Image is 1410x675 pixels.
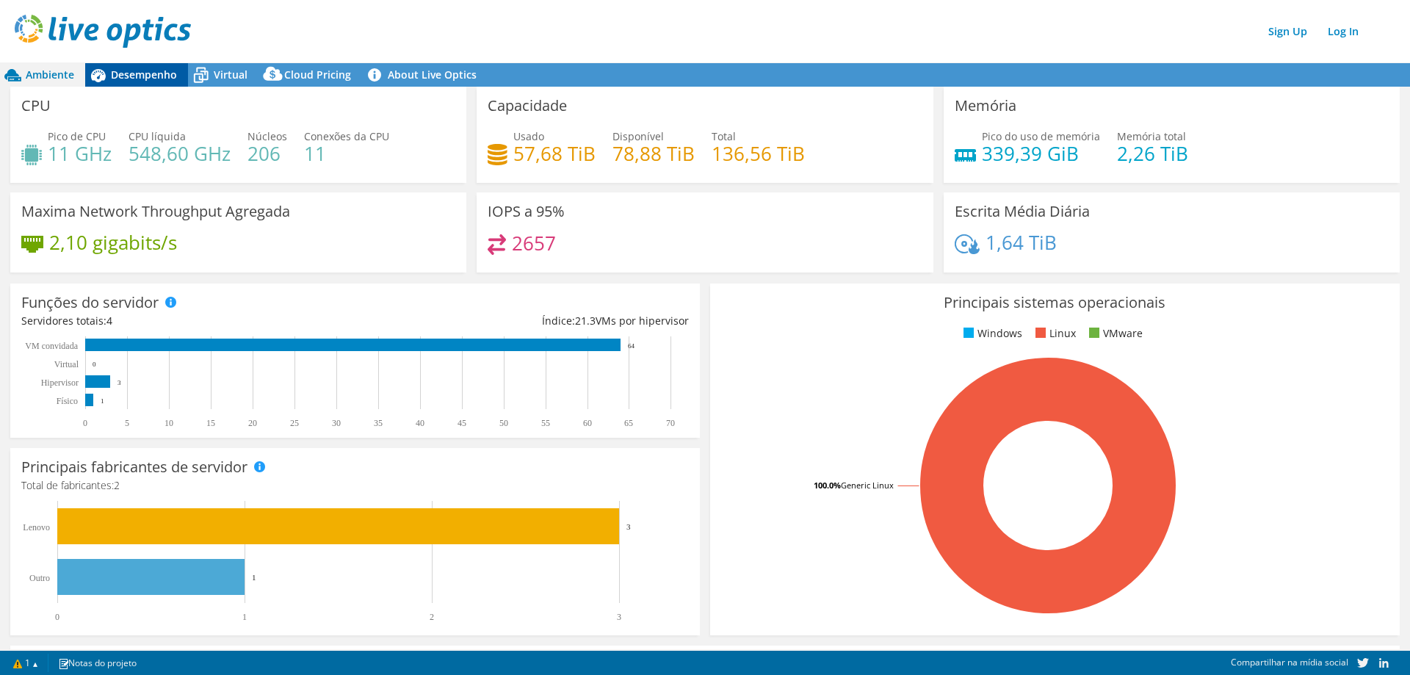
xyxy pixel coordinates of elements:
[23,522,50,533] text: Lenovo
[54,359,79,369] text: Virtual
[21,459,247,475] h3: Principais fabricantes de servidor
[612,129,664,143] span: Disponível
[458,418,466,428] text: 45
[1261,21,1315,42] a: Sign Up
[26,68,74,82] span: Ambiente
[1320,21,1366,42] a: Log In
[624,418,633,428] text: 65
[499,418,508,428] text: 50
[841,480,894,491] tspan: Generic Linux
[247,129,287,143] span: Núcleos
[955,98,1016,114] h3: Memória
[304,129,389,143] span: Conexões da CPU
[612,145,695,162] h4: 78,88 TiB
[106,314,112,328] span: 4
[117,379,121,386] text: 3
[1085,325,1143,342] li: VMware
[284,68,351,82] span: Cloud Pricing
[430,612,434,622] text: 2
[355,313,688,329] div: Índice: VMs por hipervisor
[1032,325,1076,342] li: Linux
[214,68,247,82] span: Virtual
[955,203,1090,220] h3: Escrita Média Diária
[41,378,79,388] text: Hipervisor
[512,235,556,251] h4: 2657
[712,129,736,143] span: Total
[513,129,544,143] span: Usado
[29,573,50,583] text: Outro
[48,654,147,672] a: Notas do projeto
[48,145,112,162] h4: 11 GHz
[3,654,48,672] a: 1
[982,145,1100,162] h4: 339,39 GiB
[721,295,1389,311] h3: Principais sistemas operacionais
[374,418,383,428] text: 35
[129,145,231,162] h4: 548,60 GHz
[583,418,592,428] text: 60
[1117,129,1186,143] span: Memória total
[488,203,565,220] h3: IOPS a 95%
[21,313,355,329] div: Servidores totais:
[21,203,290,220] h3: Maxima Network Throughput Agregada
[21,477,689,494] h4: Total de fabricantes:
[626,522,631,531] text: 3
[290,418,299,428] text: 25
[114,478,120,492] span: 2
[125,418,129,428] text: 5
[206,418,215,428] text: 15
[21,98,51,114] h3: CPU
[247,145,287,162] h4: 206
[93,361,96,368] text: 0
[83,418,87,428] text: 0
[488,98,567,114] h3: Capacidade
[960,325,1022,342] li: Windows
[712,145,805,162] h4: 136,56 TiB
[164,418,173,428] text: 10
[15,15,191,48] img: live_optics_svg.svg
[49,234,177,250] h4: 2,10 gigabits/s
[332,418,341,428] text: 30
[111,68,177,82] span: Desempenho
[986,234,1057,250] h4: 1,64 TiB
[575,314,596,328] span: 21.3
[252,573,256,582] text: 1
[513,145,596,162] h4: 57,68 TiB
[541,418,550,428] text: 55
[48,129,106,143] span: Pico de CPU
[21,295,159,311] h3: Funções do servidor
[248,418,257,428] text: 20
[55,612,59,622] text: 0
[362,63,488,87] a: About Live Optics
[982,129,1100,143] span: Pico do uso de memória
[1117,145,1188,162] h4: 2,26 TiB
[304,145,389,162] h4: 11
[57,396,78,406] tspan: Físico
[25,341,78,351] text: VM convidada
[814,480,841,491] tspan: 100.0%
[617,612,621,622] text: 3
[628,342,635,350] text: 64
[129,129,186,143] span: CPU líquida
[101,397,104,405] text: 1
[416,418,424,428] text: 40
[242,612,247,622] text: 1
[1231,656,1348,668] span: Compartilhar na mídia social
[666,418,675,428] text: 70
